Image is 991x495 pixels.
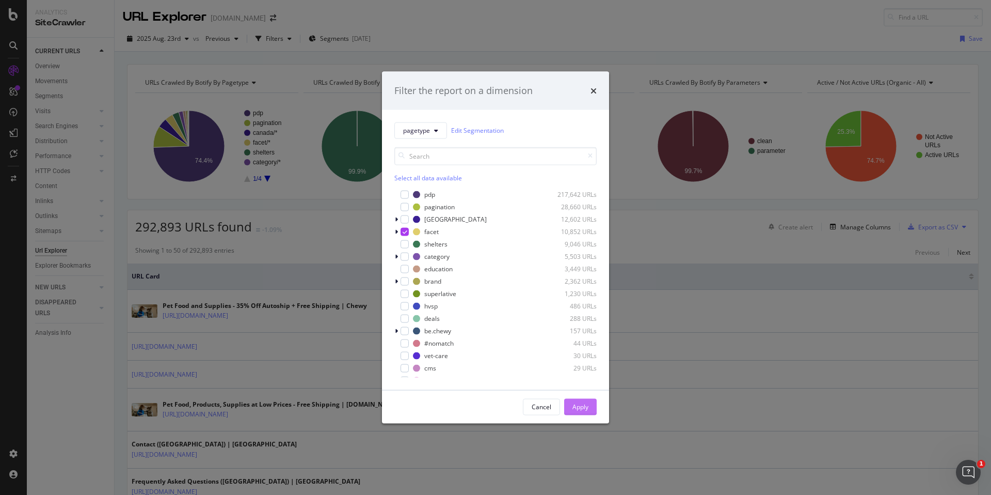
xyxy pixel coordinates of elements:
[424,302,438,311] div: hvsp
[424,265,453,273] div: education
[403,126,430,135] span: pagetype
[546,252,597,261] div: 5,503 URLs
[394,122,447,138] button: pagetype
[394,147,597,165] input: Search
[424,376,447,385] div: investor
[382,72,609,424] div: modal
[424,215,487,224] div: [GEOGRAPHIC_DATA]
[424,364,436,373] div: cms
[424,227,439,236] div: facet
[546,302,597,311] div: 486 URLs
[977,460,985,468] span: 1
[546,277,597,286] div: 2,362 URLs
[590,84,597,98] div: times
[424,339,454,348] div: #nomatch
[424,190,435,199] div: pdp
[394,84,533,98] div: Filter the report on a dimension
[546,289,597,298] div: 1,230 URLs
[564,398,597,415] button: Apply
[532,403,551,411] div: Cancel
[546,364,597,373] div: 29 URLs
[424,203,455,211] div: pagination
[546,227,597,236] div: 10,852 URLs
[424,289,456,298] div: superlative
[546,376,597,385] div: 17 URLs
[546,327,597,335] div: 157 URLs
[424,314,440,323] div: deals
[546,351,597,360] div: 30 URLs
[394,173,597,182] div: Select all data available
[424,327,451,335] div: be.chewy
[424,240,447,249] div: shelters
[956,460,981,485] iframe: Intercom live chat
[546,190,597,199] div: 217,642 URLs
[451,125,504,136] a: Edit Segmentation
[572,403,588,411] div: Apply
[546,265,597,273] div: 3,449 URLs
[424,277,441,286] div: brand
[546,314,597,323] div: 288 URLs
[424,351,448,360] div: vet-care
[546,215,597,224] div: 12,602 URLs
[546,339,597,348] div: 44 URLs
[546,203,597,211] div: 28,660 URLs
[523,398,560,415] button: Cancel
[424,252,450,261] div: category
[546,240,597,249] div: 9,046 URLs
